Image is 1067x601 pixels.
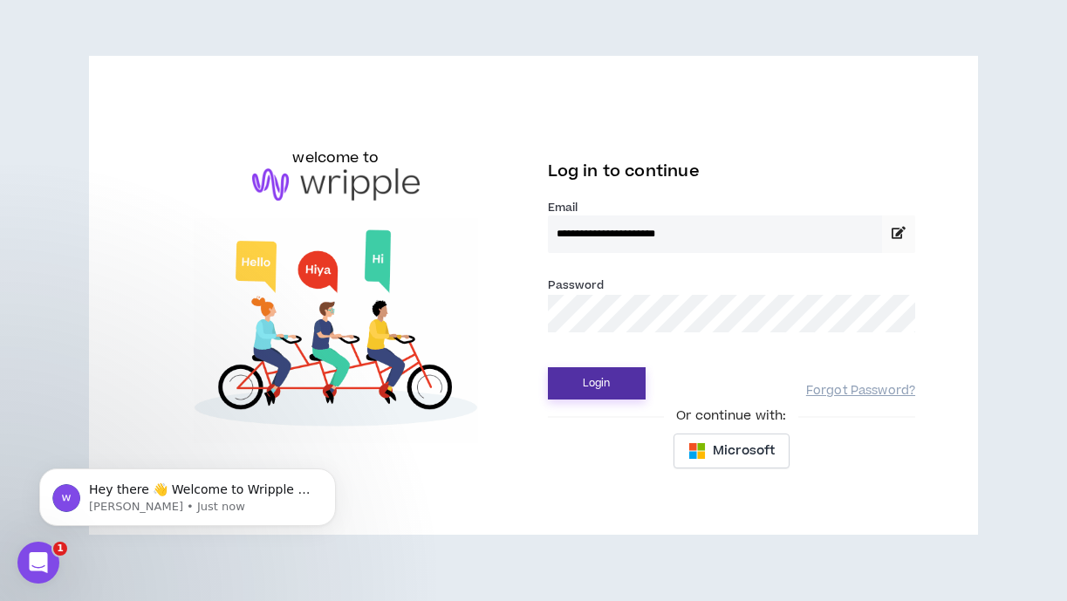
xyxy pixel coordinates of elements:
[548,277,605,293] label: Password
[713,441,775,461] span: Microsoft
[664,406,798,426] span: Or continue with:
[53,542,67,556] span: 1
[292,147,379,168] h6: welcome to
[674,434,790,468] button: Microsoft
[17,542,59,584] iframe: Intercom live chat
[548,367,646,400] button: Login
[806,383,915,400] a: Forgot Password?
[152,218,520,443] img: Welcome to Wripple
[548,160,700,182] span: Log in to continue
[252,168,420,201] img: logo-brand.png
[13,432,362,554] iframe: Intercom notifications message
[548,200,916,215] label: Email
